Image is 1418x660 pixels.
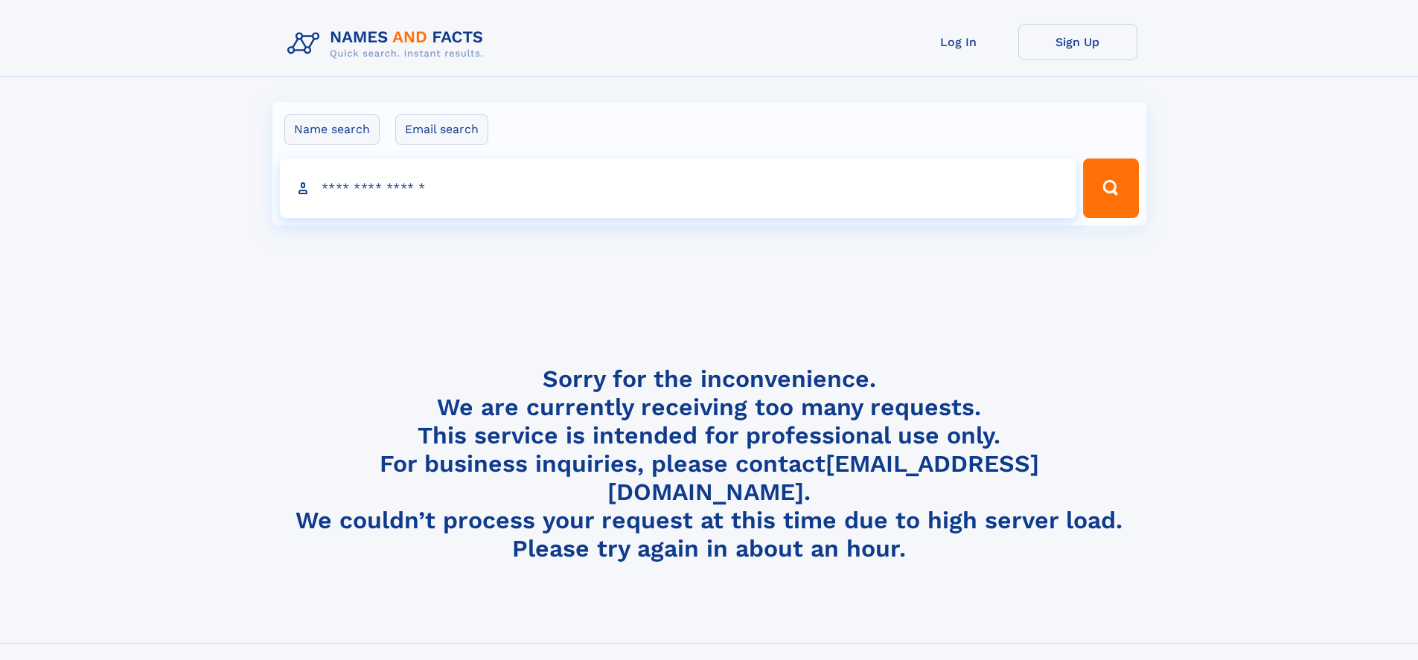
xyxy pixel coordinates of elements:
[395,114,488,145] label: Email search
[899,24,1018,60] a: Log In
[281,365,1137,563] h4: Sorry for the inconvenience. We are currently receiving too many requests. This service is intend...
[284,114,380,145] label: Name search
[281,24,496,64] img: Logo Names and Facts
[1083,158,1138,218] button: Search Button
[1018,24,1137,60] a: Sign Up
[280,158,1077,218] input: search input
[607,449,1039,506] a: [EMAIL_ADDRESS][DOMAIN_NAME]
